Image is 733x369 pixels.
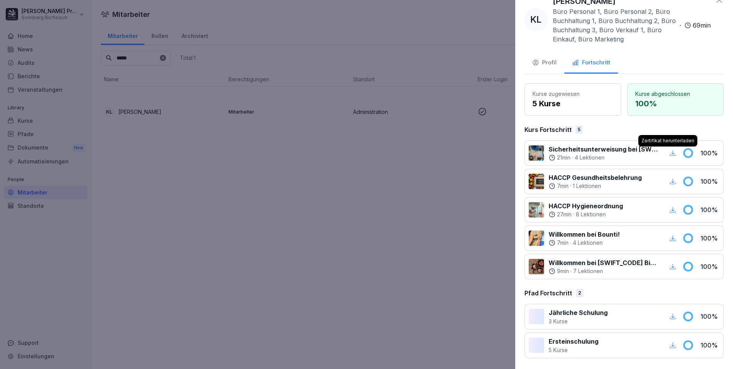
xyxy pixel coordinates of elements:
p: 4 Lektionen [573,239,603,247]
p: 3 Kurse [549,317,608,325]
p: Kurse zugewiesen [532,90,613,98]
p: 100 % [700,262,720,271]
p: 69 min [693,21,711,30]
p: 9 min [557,267,569,275]
p: Pfad Fortschritt [524,288,572,298]
div: Zertifikat herunterladen [638,135,697,147]
p: Büro Personal 1, Büro Personal 2, Büro Buchhaltung 1, Büro Buchhaltung 2, Büro Buchhaltung 3, Bür... [553,7,677,44]
p: Ersteinschulung [549,337,598,346]
div: 2 [576,289,583,297]
p: Willkommen bei [SWIFT_CODE] Biofleisch [549,258,659,267]
p: 7 min [557,239,569,247]
p: 7 min [557,182,569,190]
p: Jährliche Schulung [549,308,608,317]
p: 100 % [700,312,720,321]
p: 1 Lektionen [573,182,601,190]
p: 100 % [700,177,720,186]
div: · [549,211,623,218]
p: 7 Lektionen [573,267,603,275]
p: Kurse abgeschlossen [635,90,716,98]
div: · [553,7,711,44]
button: Fortschritt [564,53,618,74]
div: Profil [532,58,557,67]
div: 5 [575,125,583,134]
p: 5 Kurse [549,346,598,354]
p: 8 Lektionen [576,211,606,218]
div: · [549,267,659,275]
div: KL [524,8,547,31]
p: Sicherheitsunterweisung bei [SWIFT_CODE] [549,145,659,154]
div: · [549,182,642,190]
p: 100 % [700,234,720,243]
button: Profil [524,53,564,74]
div: · [549,239,620,247]
p: Willkommen bei Bounti! [549,230,620,239]
div: Fortschritt [572,58,610,67]
p: Kurs Fortschritt [524,125,572,134]
p: 4 Lektionen [575,154,605,161]
p: 100 % [700,205,720,214]
p: 5 Kurse [532,98,613,109]
p: 100 % [700,341,720,350]
p: HACCP Gesundheitsbelehrung [549,173,642,182]
div: · [549,154,659,161]
p: 27 min [557,211,572,218]
p: 100 % [700,148,720,158]
p: 100 % [635,98,716,109]
p: HACCP Hygieneordnung [549,201,623,211]
p: 21 min [557,154,570,161]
